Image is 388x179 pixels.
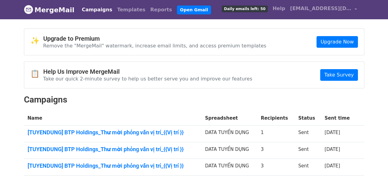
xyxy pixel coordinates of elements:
td: DATA TUYỂN DỤNG [201,142,257,159]
h4: Upgrade to Premium [43,35,267,42]
th: Status [295,111,321,125]
p: Remove the "MergeMail" watermark, increase email limits, and access premium templates [43,43,267,49]
span: 📋 [30,69,43,78]
a: [TUYENDUNG] BTP Holdings_Thư mời phỏng vấn vị trí_{{Vị trí }} [28,162,198,169]
th: Name [24,111,202,125]
td: Sent [295,125,321,142]
td: DATA TUYỂN DỤNG [201,125,257,142]
p: Take our quick 2-minute survey to help us better serve you and improve our features [43,76,252,82]
a: [TUYENDUNG] BTP Holdings_Thư mời phỏng vấn vị trí_{{Vị trí }} [28,146,198,153]
span: Daily emails left: 50 [222,6,267,12]
a: MergeMail [24,3,75,16]
a: Open Gmail [177,6,211,14]
a: Upgrade Now [317,36,358,48]
a: Templates [115,4,148,16]
td: Sent [295,142,321,159]
a: Take Survey [320,69,358,81]
td: 3 [257,159,294,176]
td: DATA TUYỂN DỤNG [201,159,257,176]
a: Campaigns [79,4,115,16]
th: Spreadsheet [201,111,257,125]
a: [DATE] [325,130,340,135]
a: [EMAIL_ADDRESS][DOMAIN_NAME] [288,2,359,17]
a: [TUYENDUNG] BTP Holdings_Thư mời phỏng vấn vị trí_{{Vị trí }} [28,129,198,136]
h4: Help Us Improve MergeMail [43,68,252,75]
span: ✨ [30,36,43,45]
a: Reports [148,4,175,16]
a: [DATE] [325,147,340,152]
h2: Campaigns [24,95,364,105]
span: [EMAIL_ADDRESS][DOMAIN_NAME] [290,5,352,12]
th: Sent time [321,111,356,125]
td: 1 [257,125,294,142]
th: Recipients [257,111,294,125]
img: MergeMail logo [24,5,33,14]
a: Daily emails left: 50 [219,2,270,15]
td: 3 [257,142,294,159]
td: Sent [295,159,321,176]
a: Help [270,2,288,15]
a: [DATE] [325,163,340,169]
